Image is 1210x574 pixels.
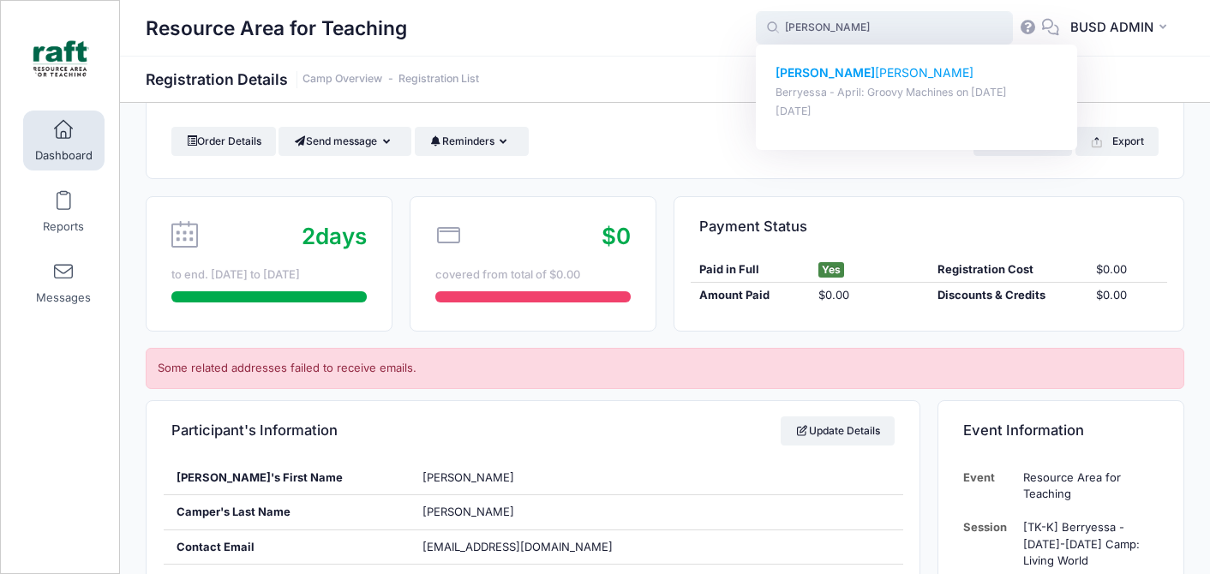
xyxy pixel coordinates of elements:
span: 2 [302,223,315,249]
div: Some related addresses failed to receive emails. [146,348,1184,389]
h1: Registration Details [146,70,479,88]
div: Discounts & Credits [929,287,1087,304]
h4: Payment Status [699,202,807,251]
div: Registration Cost [929,261,1087,278]
div: $0.00 [1087,261,1167,278]
div: Paid in Full [691,261,810,278]
span: Reports [43,219,84,234]
span: Messages [36,290,91,305]
a: Registration List [398,73,479,86]
a: Order Details [171,127,276,156]
span: BUSD ADMIN [1070,18,1153,37]
strong: [PERSON_NAME] [776,65,875,80]
span: $0 [602,223,631,249]
a: Camp Overview [302,73,382,86]
div: to end. [DATE] to [DATE] [171,266,367,284]
a: Dashboard [23,111,105,170]
p: [DATE] [776,104,1058,120]
img: Resource Area for Teaching [29,27,93,91]
div: $0.00 [1087,287,1167,304]
h4: Event Information [963,406,1084,455]
a: Resource Area for Teaching [1,18,121,99]
div: Amount Paid [691,287,810,304]
div: Contact Email [164,530,410,565]
a: Reports [23,182,105,242]
h1: Resource Area for Teaching [146,9,407,48]
h4: Participant's Information [171,406,338,455]
div: $0.00 [810,287,929,304]
button: Send message [279,127,411,156]
div: Camper's Last Name [164,495,410,529]
p: [PERSON_NAME] [776,64,1058,82]
div: [PERSON_NAME]'s First Name [164,461,410,495]
button: Export [1075,127,1159,156]
span: [EMAIL_ADDRESS][DOMAIN_NAME] [422,540,613,553]
button: Reminders [415,127,529,156]
button: BUSD ADMIN [1059,9,1184,48]
div: days [302,219,367,253]
input: Search by First Name, Last Name, or Email... [756,11,1013,45]
p: Berryessa - April: Groovy Machines on [DATE] [776,85,1058,101]
span: [PERSON_NAME] [422,470,514,484]
div: covered from total of $0.00 [435,266,631,284]
td: Resource Area for Teaching [1015,461,1159,511]
span: [PERSON_NAME] [422,505,514,518]
a: Update Details [781,416,895,445]
span: Dashboard [35,148,93,163]
td: Event [963,461,1015,511]
span: Yes [818,262,844,278]
a: Messages [23,253,105,313]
